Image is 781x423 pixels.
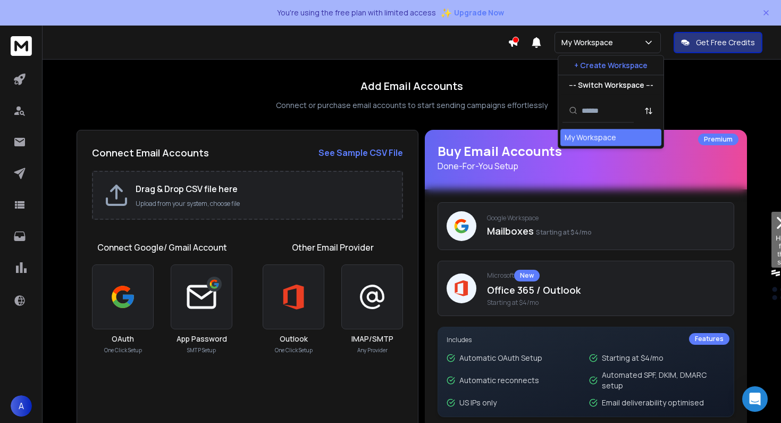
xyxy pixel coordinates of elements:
[674,32,762,53] button: Get Free Credits
[459,397,497,408] p: US IPs only
[280,334,308,344] h3: Outlook
[92,145,209,160] h2: Connect Email Accounts
[487,283,725,297] p: Office 365 / Outlook
[276,100,548,111] p: Connect or purchase email accounts to start sending campaigns effortlessly
[136,183,391,195] h2: Drag & Drop CSV file here
[561,37,617,48] p: My Workspace
[742,386,768,412] div: Open Intercom Messenger
[277,7,436,18] p: You're using the free plan with limited access
[569,80,653,90] p: --- Switch Workspace ---
[698,134,738,145] div: Premium
[11,395,32,417] button: A
[357,346,388,354] p: Any Provider
[454,7,504,18] span: Upgrade Now
[558,56,664,75] button: + Create Workspace
[360,79,463,94] h1: Add Email Accounts
[487,223,725,238] p: Mailboxes
[112,334,134,344] h3: OAuth
[292,241,374,254] h1: Other Email Provider
[696,37,755,48] p: Get Free Credits
[187,346,216,354] p: SMTP Setup
[487,270,725,281] p: Microsoft
[536,228,592,237] span: Starting at $4/mo
[275,346,313,354] p: One Click Setup
[438,160,734,172] p: Done-For-You Setup
[565,132,616,143] div: My Workspace
[318,146,403,159] a: See Sample CSV File
[514,270,540,281] div: New
[487,298,725,307] span: Starting at $4/mo
[447,336,725,344] p: Includes
[440,5,452,20] span: ✨
[177,334,227,344] h3: App Password
[438,143,734,172] h1: Buy Email Accounts
[602,397,704,408] p: Email deliverability optimised
[136,200,391,208] p: Upload from your system, choose file
[440,2,504,23] button: ✨Upgrade Now
[459,353,542,363] p: Automatic OAuth Setup
[689,333,729,345] div: Features
[487,214,725,222] p: Google Workspace
[602,353,664,363] p: Starting at $4/mo
[104,346,142,354] p: One Click Setup
[351,334,393,344] h3: IMAP/SMTP
[574,60,648,71] p: + Create Workspace
[459,375,539,386] p: Automatic reconnects
[602,370,725,391] p: Automated SPF, DKIM, DMARC setup
[638,100,659,121] button: Sort by Sort A-Z
[318,147,403,159] strong: See Sample CSV File
[97,241,227,254] h1: Connect Google/ Gmail Account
